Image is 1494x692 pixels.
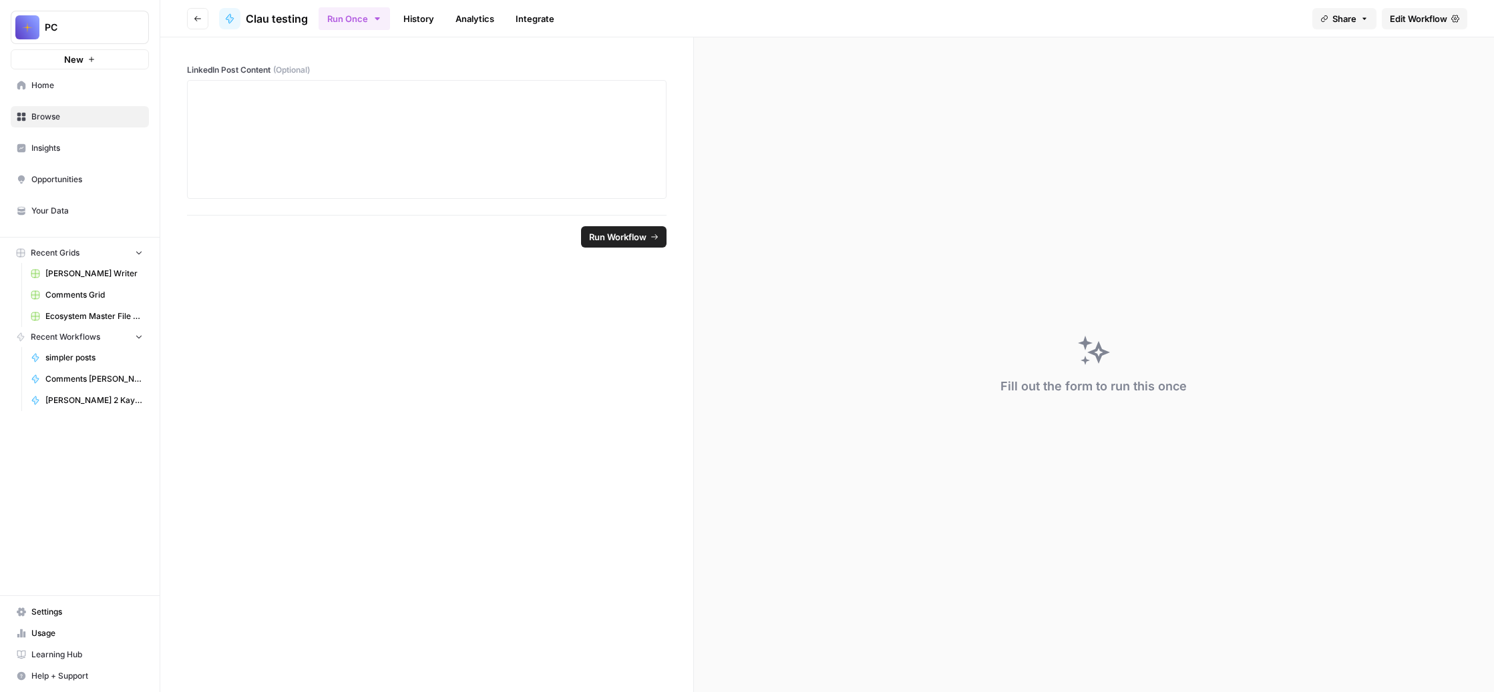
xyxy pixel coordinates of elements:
span: (Optional) [273,64,310,76]
button: Run Workflow [581,226,667,248]
span: Learning Hub [31,649,143,661]
a: Clau testing [219,8,308,29]
a: Insights [11,137,149,159]
span: Insights [31,142,143,154]
span: Edit Workflow [1390,12,1447,25]
span: Recent Grids [31,247,79,259]
span: Usage [31,627,143,639]
span: Comments [PERSON_NAME] [45,373,143,385]
span: Clau testing [246,11,308,27]
a: History [395,8,442,29]
span: simpler posts [45,352,143,364]
img: PC Logo [15,15,39,39]
button: Recent Workflows [11,327,149,347]
span: Help + Support [31,670,143,682]
div: Fill out the form to run this once [1000,377,1187,396]
a: Home [11,75,149,96]
a: Learning Hub [11,644,149,665]
span: Run Workflow [589,230,646,244]
button: Recent Grids [11,243,149,263]
span: Your Data [31,205,143,217]
button: New [11,49,149,69]
label: LinkedIn Post Content [187,64,667,76]
a: [PERSON_NAME] Writer [25,263,149,284]
span: PC [45,21,126,34]
a: Comments [PERSON_NAME] [25,368,149,390]
span: [PERSON_NAME] Writer [45,268,143,280]
button: Share [1312,8,1376,29]
span: Comments Grid [45,289,143,301]
span: Home [31,79,143,91]
a: [PERSON_NAME] 2 Kaynatsky [25,390,149,411]
button: Help + Support [11,665,149,687]
span: [PERSON_NAME] 2 Kaynatsky [45,394,143,406]
a: Settings [11,601,149,623]
span: Settings [31,606,143,618]
button: Workspace: PC [11,11,149,44]
a: Analytics [447,8,502,29]
a: Comments Grid [25,284,149,306]
a: Your Data [11,200,149,222]
a: Edit Workflow [1382,8,1467,29]
a: Browse [11,106,149,127]
a: Usage [11,623,149,644]
span: Recent Workflows [31,331,100,343]
button: Run Once [319,7,390,30]
span: Opportunities [31,174,143,186]
span: Browse [31,111,143,123]
span: Share [1332,12,1356,25]
a: Integrate [508,8,562,29]
span: New [64,53,83,66]
a: Opportunities [11,169,149,190]
a: simpler posts [25,347,149,368]
a: Ecosystem Master File - SaaS.csv [25,306,149,327]
span: Ecosystem Master File - SaaS.csv [45,310,143,322]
